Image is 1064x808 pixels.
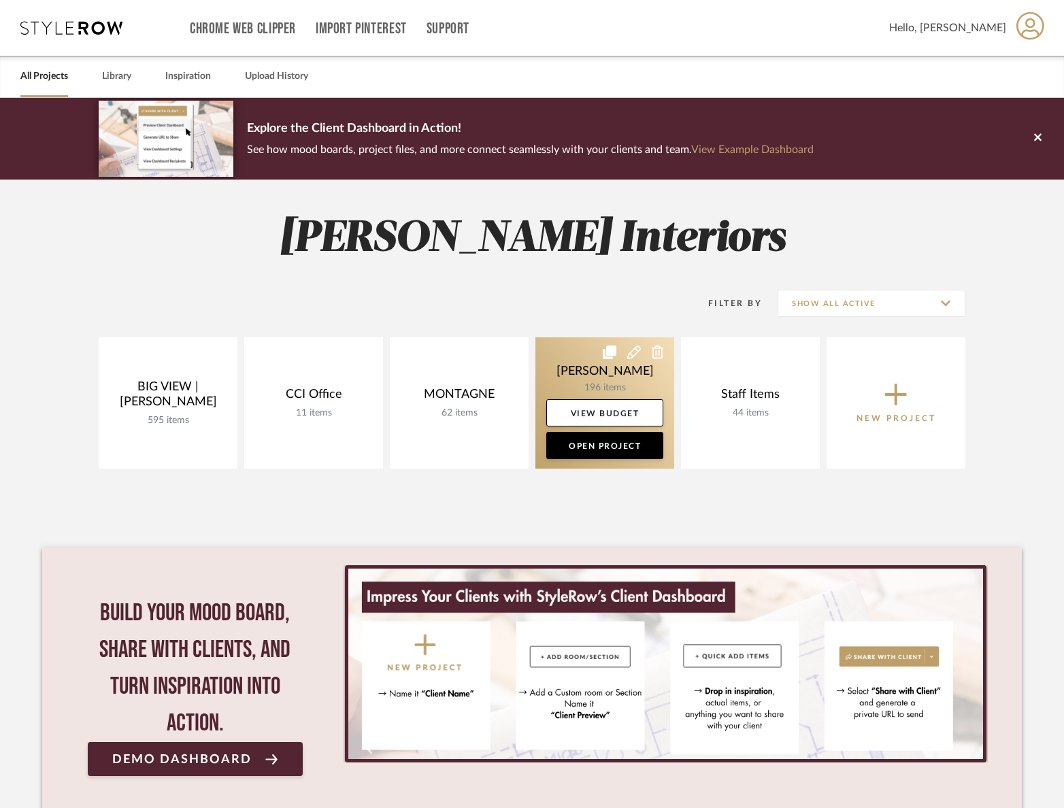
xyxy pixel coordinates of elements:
[245,67,308,86] a: Upload History
[247,118,814,140] p: Explore the Client Dashboard in Action!
[348,569,983,759] img: StyleRow_Client_Dashboard_Banner__1_.png
[102,67,131,86] a: Library
[692,387,809,407] div: Staff Items
[344,565,988,762] div: 0
[692,407,809,419] div: 44 items
[691,297,762,310] div: Filter By
[110,415,227,426] div: 595 items
[88,742,303,776] a: Demo Dashboard
[99,101,233,176] img: d5d033c5-7b12-40c2-a960-1ecee1989c38.png
[827,337,965,469] button: New Project
[88,595,303,742] div: Build your mood board, share with clients, and turn inspiration into action.
[110,380,227,415] div: BIG VIEW | [PERSON_NAME]
[165,67,211,86] a: Inspiration
[691,144,814,155] a: View Example Dashboard
[857,411,936,425] p: New Project
[889,20,1006,36] span: Hello, [PERSON_NAME]
[401,387,518,407] div: MONTAGNE
[427,23,469,35] a: Support
[255,387,372,407] div: CCI Office
[255,407,372,419] div: 11 items
[546,432,663,459] a: Open Project
[247,140,814,159] p: See how mood boards, project files, and more connect seamlessly with your clients and team.
[316,23,407,35] a: Import Pinterest
[190,23,296,35] a: Chrome Web Clipper
[20,67,68,86] a: All Projects
[401,407,518,419] div: 62 items
[112,753,252,766] span: Demo Dashboard
[42,214,1022,265] h2: [PERSON_NAME] Interiors
[546,399,663,426] a: View Budget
